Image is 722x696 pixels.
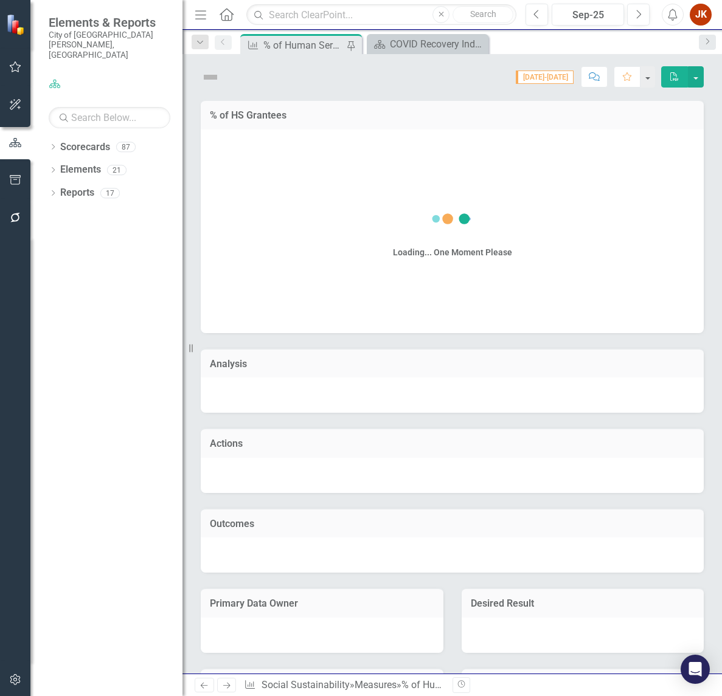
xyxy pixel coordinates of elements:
[470,9,496,19] span: Search
[6,14,27,35] img: ClearPoint Strategy
[60,140,110,154] a: Scorecards
[401,679,616,691] div: % of Human Services Grantee Outcomes Achieved
[210,110,695,121] h3: % of HS Grantees
[471,598,695,609] h3: Desired Result
[49,107,170,128] input: Search Below...
[100,188,120,198] div: 17
[263,38,344,53] div: % of Human Services Grantee Outcomes Achieved
[370,36,485,52] a: COVID Recovery Indicators
[201,67,220,87] img: Not Defined
[390,36,485,52] div: COVID Recovery Indicators
[49,30,170,60] small: City of [GEOGRAPHIC_DATA][PERSON_NAME], [GEOGRAPHIC_DATA]
[49,15,170,30] span: Elements & Reports
[690,4,712,26] button: JK
[116,142,136,152] div: 87
[210,359,695,370] h3: Analysis
[556,8,620,22] div: Sep-25
[210,438,695,449] h3: Actions
[60,186,94,200] a: Reports
[393,246,512,258] div: Loading... One Moment Please
[552,4,624,26] button: Sep-25
[107,165,127,175] div: 21
[262,679,350,691] a: Social Sustainability
[244,678,443,692] div: » »
[60,163,101,177] a: Elements
[453,6,513,23] button: Search
[246,4,516,26] input: Search ClearPoint...
[210,519,695,529] h3: Outcomes
[210,598,434,609] h3: Primary Data Owner
[355,679,397,691] a: Measures
[681,655,710,684] div: Open Intercom Messenger
[516,71,574,84] span: [DATE]-[DATE]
